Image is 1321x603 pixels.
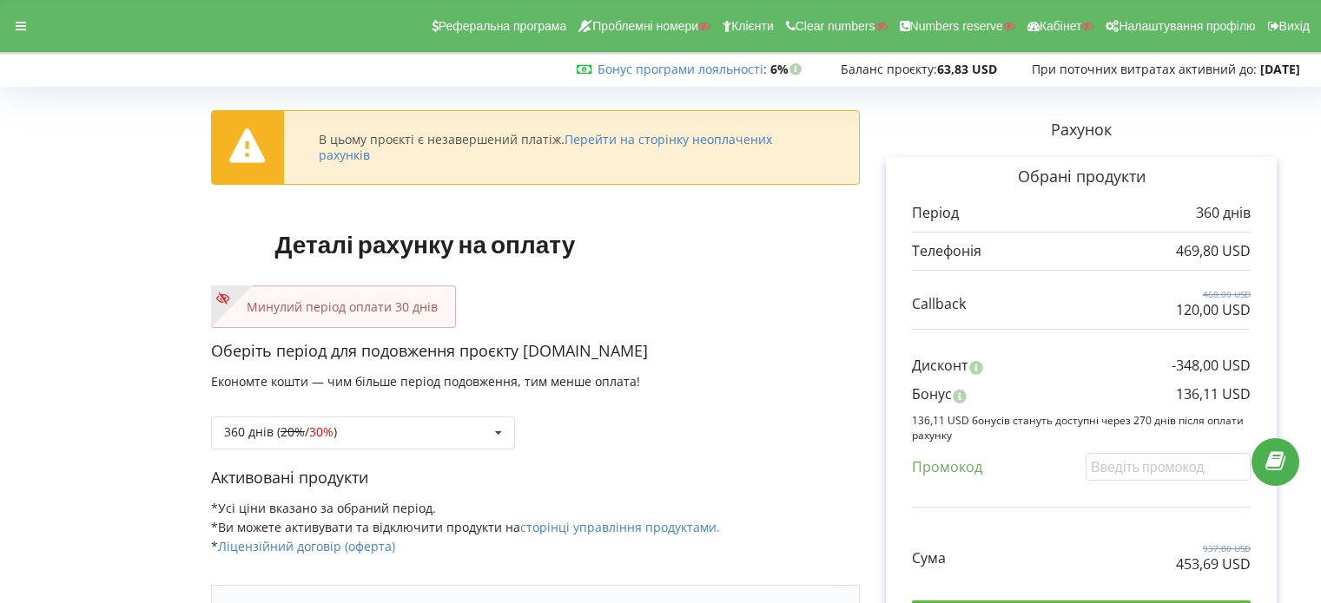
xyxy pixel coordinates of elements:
[1176,288,1251,300] p: 468,00 USD
[520,519,720,535] a: сторінці управління продуктами.
[937,61,997,77] strong: 63,83 USD
[1176,542,1251,554] p: 937,80 USD
[796,19,875,33] span: Clear numbers
[1196,203,1251,223] p: 360 днів
[912,384,952,404] p: Бонус
[1279,19,1310,33] span: Вихід
[1176,300,1251,320] p: 120,00 USD
[598,61,767,77] span: :
[319,132,824,163] div: В цьому проєкті є незавершений платіж.
[912,413,1251,442] p: 136,11 USD бонусів стануть доступні через 270 днів після оплати рахунку
[860,119,1303,141] p: Рахунок
[224,426,337,438] div: 360 днів ( / )
[211,373,640,390] span: Економте кошти — чим більше період подовження, тим менше оплата!
[731,19,774,33] span: Клієнти
[1172,356,1251,376] p: -348,00 USD
[1119,19,1255,33] span: Налаштування профілю
[912,166,1251,188] p: Обрані продукти
[1040,19,1082,33] span: Кабінет
[218,538,395,554] a: Ліцензійний договір (оферта)
[912,294,966,314] p: Callback
[211,202,639,285] h1: Деталі рахунку на оплату
[1260,61,1300,77] strong: [DATE]
[841,61,937,77] span: Баланс проєкту:
[910,19,1003,33] span: Numbers reserve
[1176,384,1251,404] p: 136,11 USD
[211,467,860,489] p: Активовані продукти
[912,241,981,261] p: Телефонія
[229,298,438,316] p: Минулий період оплати 30 днів
[770,61,806,77] strong: 6%
[1032,61,1257,77] span: При поточних витратах активний до:
[912,203,959,223] p: Період
[319,131,772,163] a: Перейти на сторінку неоплачених рахунків
[211,519,720,535] span: *Ви можете активувати та відключити продукти на
[309,423,334,440] span: 30%
[1176,554,1251,574] p: 453,69 USD
[211,340,860,363] p: Оберіть період для подовження проєкту [DOMAIN_NAME]
[912,356,968,376] p: Дисконт
[598,61,763,77] a: Бонус програми лояльності
[439,19,567,33] span: Реферальна програма
[281,423,305,440] s: 20%
[1176,241,1251,261] p: 469,80 USD
[1086,453,1251,480] input: Введіть промокод
[211,500,436,516] span: *Усі ціни вказано за обраний період.
[912,548,946,568] p: Сума
[912,457,982,477] p: Промокод
[592,19,698,33] span: Проблемні номери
